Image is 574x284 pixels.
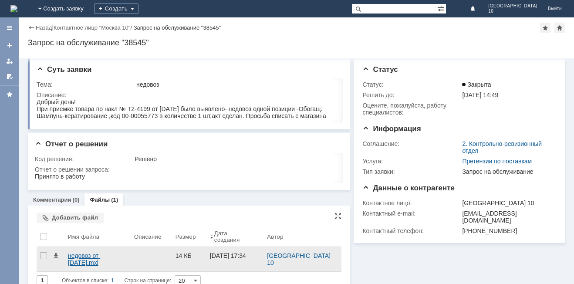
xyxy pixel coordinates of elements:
span: Расширенный поиск [437,4,446,12]
span: Данные о контрагенте [362,184,455,192]
div: Соглашение: [362,140,460,147]
div: [DATE] 17:34 [210,252,246,259]
div: Размер [176,233,196,240]
th: Размер [172,227,206,247]
span: Объектов в списке: [62,277,108,284]
div: недовоз от [DATE].mxl [68,252,127,266]
span: [DATE] 14:49 [462,91,498,98]
span: Отчет о решении [35,140,108,148]
div: [EMAIL_ADDRESS][DOMAIN_NAME] [462,210,553,224]
div: Запрос на обслуживание [462,168,553,175]
div: [GEOGRAPHIC_DATA] 10 [462,199,553,206]
div: Контактный телефон: [362,227,460,234]
a: Файлы [90,196,110,203]
a: Комментарии [33,196,71,203]
div: Описание [134,233,162,240]
a: Создать заявку [3,38,17,52]
span: Суть заявки [37,65,91,74]
div: (1) [111,196,118,203]
div: Создать [94,3,138,14]
div: Тема: [37,81,135,88]
div: Сделать домашней страницей [554,23,565,33]
div: Oцените, пожалуйста, работу специалистов: [362,102,460,116]
div: Отчет о решении запроса: [35,166,340,173]
span: Информация [362,125,421,133]
div: [PHONE_NUMBER] [462,227,553,234]
span: Закрыта [462,81,491,88]
a: Назад [36,24,52,31]
div: Решено [135,156,338,162]
div: Добавить в избранное [540,23,550,33]
div: Код решения: [35,156,133,162]
div: Контактное лицо: [362,199,460,206]
span: Статус [362,65,398,74]
div: Решить до: [362,91,460,98]
div: На всю страницу [334,213,341,220]
div: (0) [73,196,80,203]
div: 14 КБ [176,252,203,259]
a: [GEOGRAPHIC_DATA] 10 [267,252,332,266]
span: Скачать файл [52,252,59,259]
th: Автор [263,227,341,247]
div: Автор [267,233,284,240]
div: Контактный e-mail: [362,210,460,217]
div: | [52,24,53,30]
a: Претензии по поставкам [462,158,532,165]
a: Контактное лицо "Москва 10" [54,24,131,31]
a: 2. Контрольно-ревизионный отдел [462,140,542,154]
img: logo [10,5,17,12]
th: Дата создания [206,227,263,247]
div: Дата создания [214,230,253,243]
div: Имя файла [68,233,99,240]
span: [GEOGRAPHIC_DATA] [488,3,537,9]
div: / [54,24,134,31]
div: Услуга: [362,158,460,165]
div: Описание: [37,91,340,98]
div: Запрос на обслуживание "38545" [28,38,565,47]
div: Тип заявки: [362,168,460,175]
div: Запрос на обслуживание "38545" [134,24,221,31]
span: 10 [488,9,537,14]
a: Мои согласования [3,70,17,84]
a: Мои заявки [3,54,17,68]
div: Статус: [362,81,460,88]
th: Имя файла [64,227,131,247]
a: Перейти на домашнюю страницу [10,5,17,12]
div: недовоз [136,81,338,88]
